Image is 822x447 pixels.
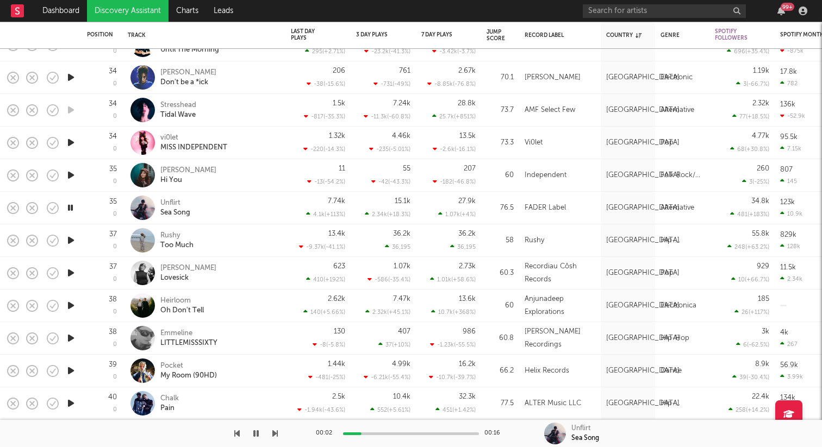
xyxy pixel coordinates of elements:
a: HeirloomOh Don't Tell [160,296,204,316]
div: 36,195 [385,243,410,250]
div: 623 [333,263,345,270]
div: 0 [113,114,117,119]
a: ChalkPain [160,394,179,413]
div: Alternative [661,104,694,117]
div: Recordiau Côsh Records [525,260,595,286]
div: [GEOGRAPHIC_DATA] [606,234,680,247]
div: 60 [487,169,514,182]
div: 807 [780,166,793,173]
div: 40 [108,394,117,401]
div: 6 ( -62.5 % ) [736,341,769,348]
div: 10 ( +66.7 % ) [731,276,769,283]
div: 829k [780,231,796,238]
div: -817 ( -35.3 % ) [304,113,345,120]
div: Unflirt [571,424,590,433]
div: [PERSON_NAME] [160,68,216,78]
div: 73.3 [487,136,514,149]
div: Don't be a *ick [160,78,216,87]
div: 39 ( -30.4 % ) [732,374,769,381]
div: 17.8k [780,68,797,75]
div: 782 [780,80,798,87]
div: 58 [487,234,514,247]
div: [PERSON_NAME] Recordings [525,325,595,351]
div: Hi You [160,175,216,185]
div: Electronica [661,299,696,312]
div: Until The Morning [160,45,219,55]
div: 0 [113,244,117,250]
div: -1.23k ( -55.5 % ) [430,341,476,348]
button: 99+ [777,7,785,15]
div: 7.15k [780,145,801,152]
div: 26 ( +117 % ) [734,309,769,316]
div: Oh Don't Tell [160,306,204,316]
a: [PERSON_NAME]Don't be a *ick [160,68,216,87]
div: 4.46k [392,133,410,140]
div: 28.8k [458,100,476,107]
div: -8.85k ( -76.8 % ) [427,80,476,87]
div: 128k [780,243,800,250]
div: 407 [398,328,410,335]
div: -481 ( -25 % ) [308,374,345,381]
div: 2.67k [458,67,476,74]
div: 00:16 [484,427,506,440]
div: -182 ( -46.8 % ) [433,178,476,185]
div: Track [128,32,275,39]
div: -52.9k [780,112,805,119]
div: [GEOGRAPHIC_DATA] [606,267,680,280]
div: 13.6k [459,295,476,303]
div: 267 [780,341,798,348]
div: 3k [762,328,769,335]
div: 185 [758,295,769,303]
div: Sea Song [160,208,190,218]
div: 56.9k [780,362,798,369]
div: Pop [661,136,674,149]
div: 36,195 [450,243,476,250]
div: Jump Score [487,29,505,42]
div: 1.32k [329,133,345,140]
div: 696 ( +35.4 % ) [727,48,769,55]
div: [GEOGRAPHIC_DATA] [606,202,680,215]
div: 7.74k [328,198,345,205]
div: 16.2k [459,361,476,368]
div: My Room (90HD) [160,371,217,381]
div: 248 ( +63.2 % ) [727,243,769,250]
a: UnflirtSea Song [160,198,190,218]
div: -731 ( -49 % ) [373,80,410,87]
div: Helix Records [525,364,569,377]
div: 55 [403,165,410,172]
div: 11 [339,165,345,172]
div: 4.1k ( +113 % ) [306,211,345,218]
div: 1.07k ( +4 % ) [438,211,476,218]
div: -875k [780,47,804,54]
div: [GEOGRAPHIC_DATA] [606,104,680,117]
div: 3.99k [780,373,803,380]
div: 55.8k [752,230,769,237]
div: 76.5 [487,202,514,215]
div: 60 [487,299,514,312]
div: Electronic [661,71,693,84]
div: -2.6k ( -16.1 % ) [433,146,476,153]
div: Hip-Hop/Rap [661,234,704,247]
div: 39 [109,361,117,368]
div: Emmeline [160,329,217,338]
div: 295 ( +2.71 % ) [305,48,345,55]
div: -586 ( -35.4 % ) [368,276,410,283]
div: -6.21k ( -55.4 % ) [364,374,410,381]
a: StressheadTidal Wave [160,100,196,120]
div: 70.1 [487,71,514,84]
div: -220 ( -14.3 % ) [303,146,345,153]
div: vi0let [160,133,227,143]
div: [GEOGRAPHIC_DATA] [606,332,680,345]
a: vi0letMISS INDEPENDENT [160,133,227,153]
div: 2.34k [780,275,802,282]
div: 206 [333,67,345,74]
div: -3.42k ( -3.7 % ) [432,48,476,55]
div: 0 [113,276,117,282]
div: -10.7k ( -39.7 % ) [429,374,476,381]
div: 38 [109,296,117,303]
div: 4.77k [752,133,769,140]
div: Record Label [525,32,590,39]
div: [PERSON_NAME] [525,71,581,84]
div: 410 ( +192 % ) [306,276,345,283]
div: Stresshead [160,100,196,110]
